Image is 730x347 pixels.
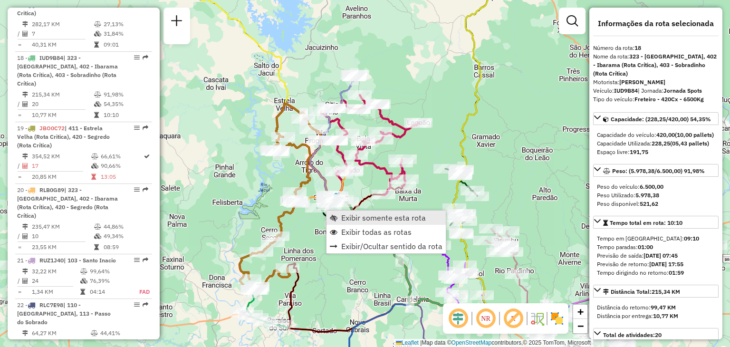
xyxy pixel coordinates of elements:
em: Rota exportada [143,125,148,131]
img: Exibir/Ocultar setores [549,311,565,326]
td: 7 [31,29,94,39]
td: / [17,29,22,39]
strong: Jornada Spots [663,87,702,94]
div: Veículo: [593,87,719,95]
span: | 110 - [GEOGRAPHIC_DATA], 113 - Passo do Sobrado [17,301,111,326]
span: Exibir todas as rotas [341,228,412,236]
i: % de utilização da cubagem [91,163,98,169]
li: Exibir somente esta rota [327,211,446,225]
a: Leaflet [396,339,419,346]
span: Ocultar NR [474,307,497,330]
i: Total de Atividades [22,278,28,284]
span: IUD9B84 [39,54,63,61]
td: 215,34 KM [31,90,94,99]
em: Opções [134,55,140,60]
span: | 103 - Santo Inacio [64,257,116,264]
div: Peso disponível: [597,200,715,208]
strong: 420,00 [656,131,675,138]
strong: [DATE] 17:55 [649,260,683,268]
td: 17 [31,161,91,171]
a: Nova sessão e pesquisa [167,11,186,33]
span: 20 - [17,186,118,219]
i: Total de Atividades [22,163,28,169]
li: Exibir/Ocultar sentido da rota [327,239,446,253]
div: Distância por entrega: [597,312,715,320]
em: Opções [134,125,140,131]
strong: 10,77 KM [653,312,678,319]
strong: 20 [655,331,662,338]
span: Peso: (5.978,38/6.500,00) 91,98% [612,167,705,174]
strong: 191,75 [630,148,648,155]
div: Número da rota: [593,44,719,52]
span: RLB0G89 [39,186,64,193]
td: = [17,110,22,120]
td: 24 [31,276,80,286]
strong: 01:00 [638,243,653,251]
i: % de utilização do peso [94,224,101,230]
div: Tempo em [GEOGRAPHIC_DATA]: [597,234,715,243]
td: 31,84% [103,29,148,39]
span: | 411 - Estrela Velha (Rota Critica), 420 - Segredo (Rota Crítica) [17,125,110,149]
span: | [420,339,422,346]
div: Map data © contributors,© 2025 TomTom, Microsoft [394,339,593,347]
a: Peso: (5.978,38/6.500,00) 91,98% [593,164,719,177]
a: OpenStreetMap [451,339,492,346]
td: 99,64% [89,267,129,276]
td: 13:05 [100,172,143,182]
i: % de utilização da cubagem [94,233,101,239]
td: = [17,172,22,182]
div: Capacidade do veículo: [597,131,715,139]
li: Exibir todas as rotas [327,225,446,239]
em: Opções [134,302,140,308]
div: Previsão de saída: [597,251,715,260]
span: RUZ1J40 [39,257,64,264]
td: 64,27 KM [31,328,90,338]
i: Distância Total [22,224,28,230]
span: 21 - [17,257,116,264]
strong: (05,43 pallets) [670,140,709,147]
td: 08:59 [103,242,148,252]
i: % de utilização do peso [80,269,87,274]
div: Nome da rota: [593,52,719,78]
span: − [577,320,584,332]
td: 354,52 KM [31,152,91,161]
span: Tempo total em rota: 10:10 [610,219,682,226]
td: 282,17 KM [31,19,94,29]
span: 18 - [17,54,118,87]
div: Previsão de retorno: [597,260,715,269]
td: 10,77 KM [31,110,94,120]
span: | 323 - [GEOGRAPHIC_DATA], 402 - Ibarama (Rota Crítica), 420 - Segredo (Rota Crítica) [17,186,118,219]
div: Tempo total em rota: 10:10 [593,231,719,281]
i: Tempo total em rota [94,112,99,118]
span: + [577,306,584,318]
a: Tempo total em rota: 10:10 [593,216,719,229]
strong: 521,62 [640,200,658,207]
div: Capacidade Utilizada: [597,139,715,148]
strong: 09:10 [684,235,699,242]
em: Opções [134,257,140,263]
td: 91,98% [103,90,148,99]
div: Distância Total: [603,288,680,296]
strong: 228,25 [652,140,670,147]
td: 44,86% [103,222,148,231]
em: Rota exportada [143,257,148,263]
td: 54,35% [103,99,148,109]
i: % de utilização do peso [91,330,98,336]
div: Tempo dirigindo no retorno: [597,269,715,277]
i: Distância Total [22,269,28,274]
td: 76,39% [89,276,129,286]
i: % de utilização do peso [94,21,101,27]
a: Exibir filtros [563,11,582,30]
img: Sobradinho [330,192,342,204]
td: 40,31 KM [31,40,94,49]
i: Total de Atividades [22,101,28,107]
span: JBO0C72 [39,125,65,132]
span: Exibir/Ocultar sentido da rota [341,242,442,250]
span: 215,34 KM [652,288,680,295]
i: Distância Total [22,330,28,336]
div: Motorista: [593,78,719,87]
i: % de utilização do peso [94,92,101,97]
strong: 6.500,00 [640,183,663,190]
td: / [17,276,22,286]
i: Distância Total [22,92,28,97]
